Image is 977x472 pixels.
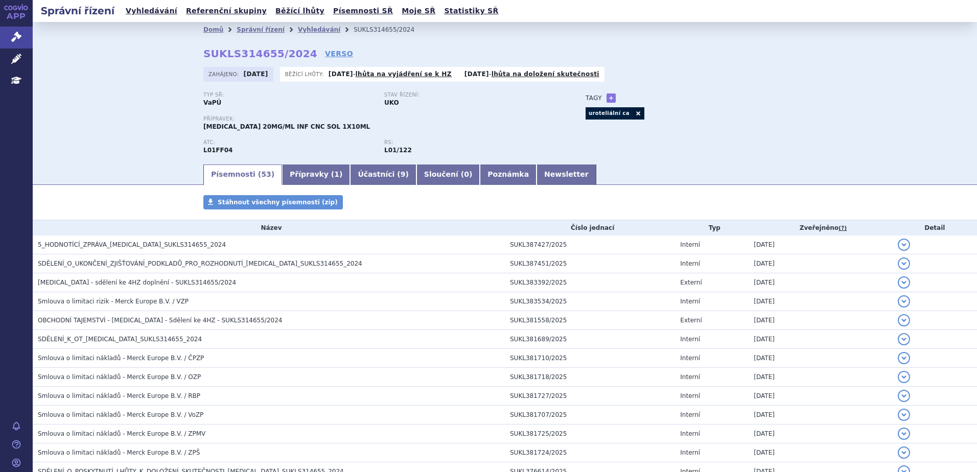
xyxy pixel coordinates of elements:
td: SUKL387427/2025 [505,235,675,254]
a: uroteliální ca [586,107,632,120]
span: Smlouva o limitaci nákladů - Merck Europe B.V. / ČPZP [38,355,204,362]
abbr: (?) [839,225,847,232]
span: 0 [464,170,469,178]
span: Smlouva o limitaci nákladů - Merck Europe B.V. / OZP [38,373,201,381]
span: Smlouva o limitaci nákladů - Merck Europe B.V. / ZPMV [38,430,205,437]
a: Domů [203,26,223,33]
button: detail [898,257,910,270]
td: SUKL381724/2025 [505,443,675,462]
a: VERSO [325,49,353,59]
th: Název [33,220,505,235]
strong: avelumab [384,147,412,154]
a: Referenční skupiny [183,4,270,18]
button: detail [898,333,910,345]
span: Stáhnout všechny písemnosti (zip) [218,199,338,206]
td: SUKL381727/2025 [505,387,675,406]
span: Interní [680,241,700,248]
button: detail [898,446,910,459]
span: 5_HODNOTÍCÍ_ZPRÁVA_BAVENCIO_SUKLS314655_2024 [38,241,226,248]
p: - [464,70,599,78]
td: [DATE] [749,349,892,368]
td: SUKL381689/2025 [505,330,675,349]
td: [DATE] [749,424,892,443]
a: Poznámka [480,164,537,185]
p: Přípravek: [203,116,565,122]
a: Moje SŘ [399,4,438,18]
a: Běžící lhůty [272,4,328,18]
strong: VaPÚ [203,99,221,106]
p: RS: [384,139,555,146]
span: Interní [680,373,700,381]
span: Interní [680,449,700,456]
td: [DATE] [749,311,892,330]
span: Interní [680,392,700,399]
span: Smlouva o limitaci nákladů - Merck Europe B.V. / RBP [38,392,200,399]
th: Detail [893,220,977,235]
th: Číslo jednací [505,220,675,235]
h3: Tagy [586,92,602,104]
td: [DATE] [749,406,892,424]
h2: Správní řízení [33,4,123,18]
span: Běžící lhůty: [285,70,326,78]
a: Statistiky SŘ [441,4,501,18]
td: SUKL383392/2025 [505,273,675,292]
span: Bavencio - sdělení ke 4HZ doplnění - SUKLS314655/2024 [38,279,236,286]
span: Interní [680,298,700,305]
a: Vyhledávání [298,26,340,33]
li: SUKLS314655/2024 [354,22,428,37]
span: OBCHODNÍ TAJEMSTVÍ - Bavencio - Sdělení ke 4HZ - SUKLS314655/2024 [38,317,282,324]
td: [DATE] [749,387,892,406]
button: detail [898,428,910,440]
strong: [DATE] [464,70,489,78]
button: detail [898,352,910,364]
td: [DATE] [749,254,892,273]
span: Interní [680,355,700,362]
td: SUKL381707/2025 [505,406,675,424]
span: Interní [680,336,700,343]
strong: SUKLS314655/2024 [203,48,317,60]
a: Newsletter [537,164,596,185]
strong: [DATE] [244,70,268,78]
a: + [607,93,616,103]
span: [MEDICAL_DATA] 20MG/ML INF CNC SOL 1X10ML [203,123,370,130]
button: detail [898,314,910,326]
a: Vyhledávání [123,4,180,18]
button: detail [898,371,910,383]
a: Sloučení (0) [416,164,480,185]
a: Účastníci (9) [350,164,416,185]
td: SUKL381558/2025 [505,311,675,330]
th: Zveřejněno [749,220,892,235]
td: SUKL381710/2025 [505,349,675,368]
span: Smlouva o limitaci nákladů - Merck Europe B.V. / VoZP [38,411,203,418]
span: Externí [680,317,702,324]
a: Stáhnout všechny písemnosti (zip) [203,195,343,209]
strong: AVELUMAB [203,147,232,154]
a: Písemnosti (53) [203,164,282,185]
span: SDĚLENÍ_K_OT_BAVENCIO_SUKLS314655_2024 [38,336,202,343]
td: [DATE] [749,368,892,387]
a: Přípravky (1) [282,164,350,185]
span: 53 [261,170,271,178]
td: [DATE] [749,330,892,349]
button: detail [898,239,910,251]
p: - [329,70,452,78]
span: Interní [680,430,700,437]
td: SUKL381718/2025 [505,368,675,387]
td: [DATE] [749,443,892,462]
span: Interní [680,260,700,267]
span: Zahájeno: [208,70,241,78]
p: Typ SŘ: [203,92,374,98]
span: Interní [680,411,700,418]
span: 9 [401,170,406,178]
span: Externí [680,279,702,286]
button: detail [898,409,910,421]
a: lhůta na vyjádření se k HZ [356,70,452,78]
a: lhůta na doložení skutečnosti [492,70,599,78]
button: detail [898,390,910,402]
span: 1 [334,170,339,178]
p: ATC: [203,139,374,146]
td: [DATE] [749,235,892,254]
td: SUKL383534/2025 [505,292,675,311]
span: Smlouva o limitaci nákladů - Merck Europe B.V. / ZPŠ [38,449,200,456]
a: Písemnosti SŘ [330,4,396,18]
